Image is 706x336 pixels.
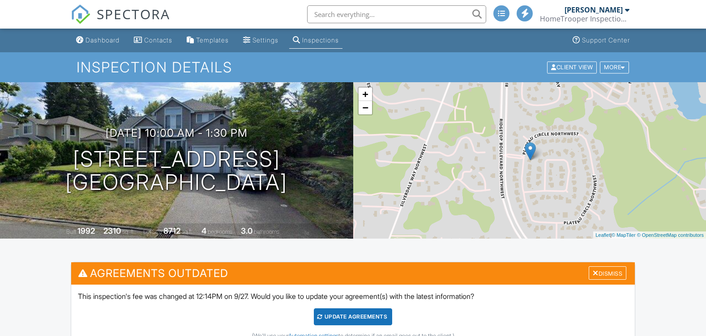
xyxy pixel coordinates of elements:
[569,32,633,49] a: Support Center
[547,61,597,73] div: Client View
[122,228,135,235] span: sq. ft.
[540,14,629,23] div: HomeTrooper Inspection Services
[143,228,162,235] span: Lot Size
[77,59,630,75] h1: Inspection Details
[302,36,339,44] div: Inspections
[359,101,372,114] a: Zoom out
[201,226,206,235] div: 4
[589,266,626,280] div: Dismiss
[612,232,636,238] a: © MapTiler
[163,226,180,235] div: 8712
[252,36,278,44] div: Settings
[65,147,287,195] h1: [STREET_ADDRESS] [GEOGRAPHIC_DATA]
[307,5,486,23] input: Search everything...
[546,63,599,70] a: Client View
[73,32,123,49] a: Dashboard
[241,226,252,235] div: 3.0
[130,32,176,49] a: Contacts
[103,226,121,235] div: 2310
[71,12,170,31] a: SPECTORA
[86,36,120,44] div: Dashboard
[289,32,342,49] a: Inspections
[254,228,279,235] span: bathrooms
[240,32,282,49] a: Settings
[600,61,629,73] div: More
[593,231,706,239] div: |
[595,232,610,238] a: Leaflet
[582,36,630,44] div: Support Center
[71,4,90,24] img: The Best Home Inspection Software - Spectora
[314,308,392,325] div: Update Agreements
[182,228,193,235] span: sq.ft.
[66,228,76,235] span: Built
[144,36,172,44] div: Contacts
[183,32,232,49] a: Templates
[97,4,170,23] span: SPECTORA
[71,262,635,284] h3: Agreements Outdated
[106,127,248,139] h3: [DATE] 10:00 am - 1:30 pm
[77,226,95,235] div: 1992
[359,88,372,101] a: Zoom in
[637,232,704,238] a: © OpenStreetMap contributors
[565,5,623,14] div: [PERSON_NAME]
[196,36,229,44] div: Templates
[208,228,232,235] span: bedrooms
